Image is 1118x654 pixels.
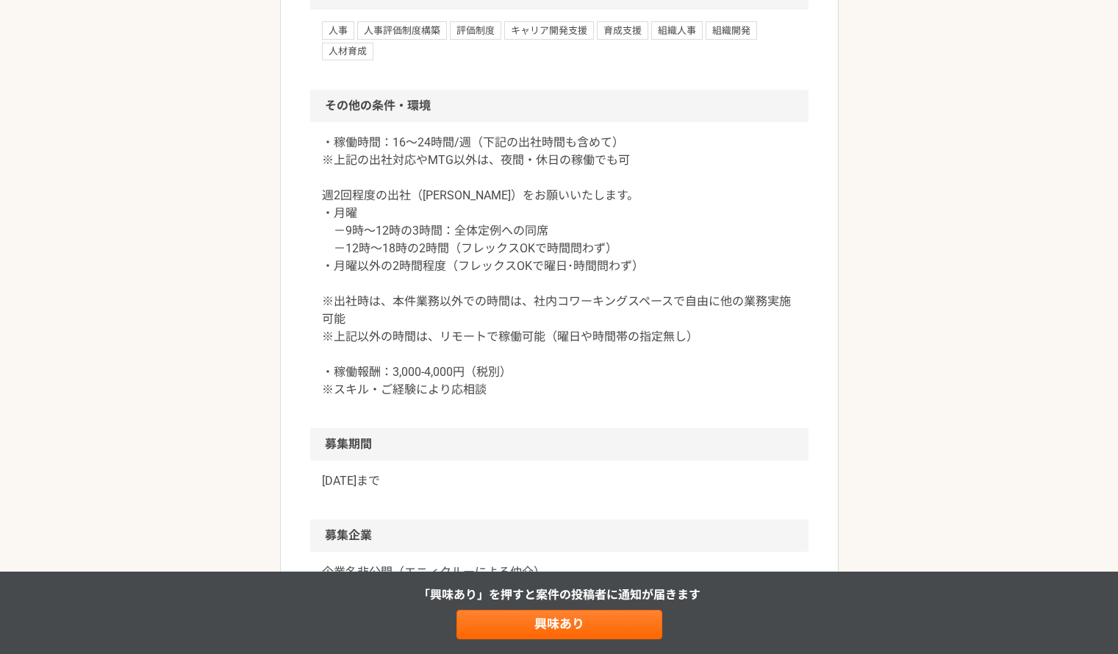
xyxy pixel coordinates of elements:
h2: 募集企業 [310,519,809,552]
span: 育成支援 [597,21,648,39]
span: キャリア開発支援 [504,21,594,39]
span: 組織開発 [706,21,757,39]
span: 人事 [322,21,354,39]
a: 興味あり [456,610,662,639]
h2: その他の条件・環境 [310,90,809,122]
span: 人材育成 [322,43,373,60]
span: 組織人事 [651,21,703,39]
span: 人事評価制度構築 [357,21,447,39]
h2: 募集期間 [310,428,809,461]
p: 「興味あり」を押すと 案件の投稿者に通知が届きます [418,586,700,604]
p: ・稼働時間：16～24時間/週（下記の出社時間も含めて） ※上記の出社対応やMTG以外は、夜間・休日の稼働でも可 週2回程度の出社（[PERSON_NAME]）をお願いいたします。 ・月曜 －9... [322,134,797,399]
p: [DATE]まで [322,472,797,490]
span: 評価制度 [450,21,501,39]
a: 企業名非公開（エニィクルーによる仲介） [322,564,797,581]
